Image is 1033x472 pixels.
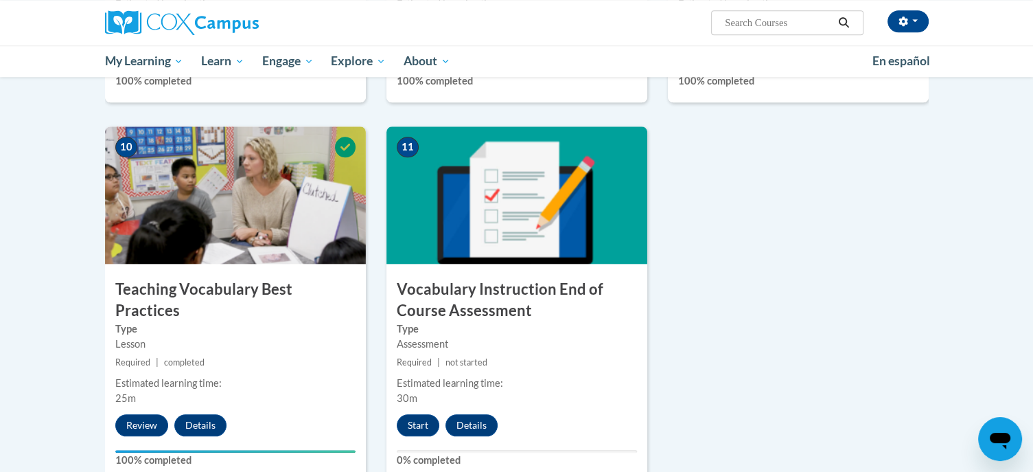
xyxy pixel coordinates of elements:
label: 0% completed [397,453,637,468]
img: Course Image [105,126,366,264]
span: | [437,357,440,368]
a: En español [863,47,939,76]
button: Details [174,414,227,436]
span: 30m [397,392,417,404]
button: Search [833,14,854,31]
h3: Teaching Vocabulary Best Practices [105,279,366,322]
img: Course Image [386,126,647,264]
span: 10 [115,137,137,157]
input: Search Courses [723,14,833,31]
a: About [395,45,459,77]
button: Start [397,414,439,436]
label: 100% completed [115,74,356,89]
span: 11 [397,137,419,157]
label: Type [115,322,356,337]
span: completed [164,357,205,368]
iframe: Button to launch messaging window [978,417,1022,461]
div: Estimated learning time: [115,376,356,391]
img: Cox Campus [105,10,259,35]
label: 100% completed [678,74,918,89]
div: Lesson [115,337,356,352]
span: Required [397,357,432,368]
button: Details [445,414,498,436]
label: Type [397,322,637,337]
span: Engage [262,53,314,69]
a: Explore [322,45,395,77]
span: About [404,53,450,69]
button: Review [115,414,168,436]
div: Main menu [84,45,949,77]
a: Cox Campus [105,10,366,35]
span: Explore [331,53,386,69]
div: Estimated learning time: [397,376,637,391]
span: 25m [115,392,136,404]
h3: Vocabulary Instruction End of Course Assessment [386,279,647,322]
a: Learn [192,45,253,77]
label: 100% completed [115,453,356,468]
span: My Learning [104,53,183,69]
span: | [156,357,159,368]
span: Learn [201,53,244,69]
div: Assessment [397,337,637,352]
a: My Learning [96,45,193,77]
span: Required [115,357,150,368]
span: not started [445,357,487,368]
a: Engage [253,45,323,77]
label: 100% completed [397,74,637,89]
button: Account Settings [887,10,929,32]
div: Your progress [115,450,356,453]
span: En español [872,54,930,68]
